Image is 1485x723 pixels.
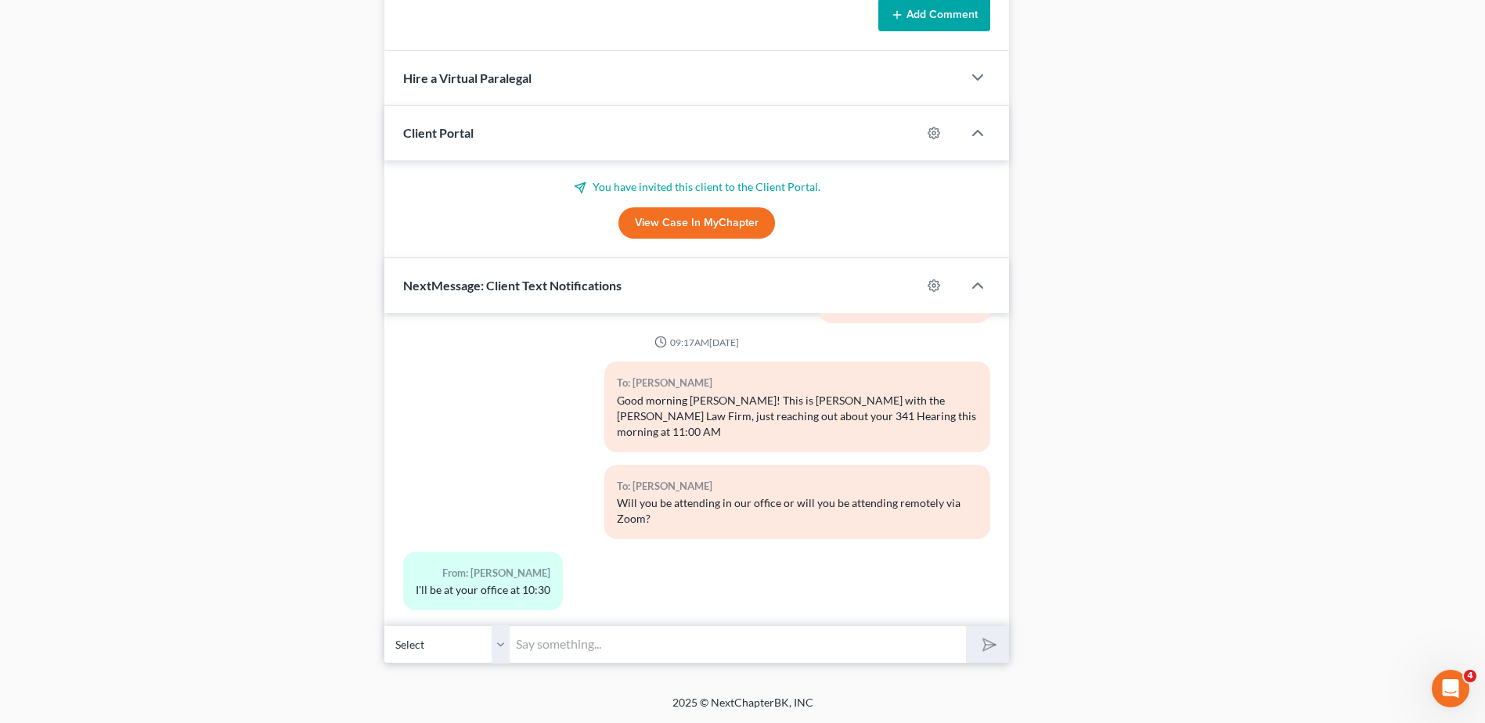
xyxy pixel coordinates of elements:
[416,564,550,582] div: From: [PERSON_NAME]
[1464,670,1476,682] span: 4
[618,207,775,239] a: View Case in MyChapter
[403,336,990,349] div: 09:17AM[DATE]
[617,477,978,495] div: To: [PERSON_NAME]
[617,495,978,527] div: Will you be attending in our office or will you be attending remotely via Zoom?
[617,393,978,440] div: Good morning [PERSON_NAME]! This is [PERSON_NAME] with the [PERSON_NAME] Law Firm, just reaching ...
[403,125,474,140] span: Client Portal
[297,695,1189,723] div: 2025 © NextChapterBK, INC
[403,70,532,85] span: Hire a Virtual Paralegal
[416,582,550,598] div: I'll be at your office at 10:30
[403,179,990,195] p: You have invited this client to the Client Portal.
[510,625,966,664] input: Say something...
[403,278,622,293] span: NextMessage: Client Text Notifications
[1432,670,1469,707] iframe: Intercom live chat
[617,374,978,392] div: To: [PERSON_NAME]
